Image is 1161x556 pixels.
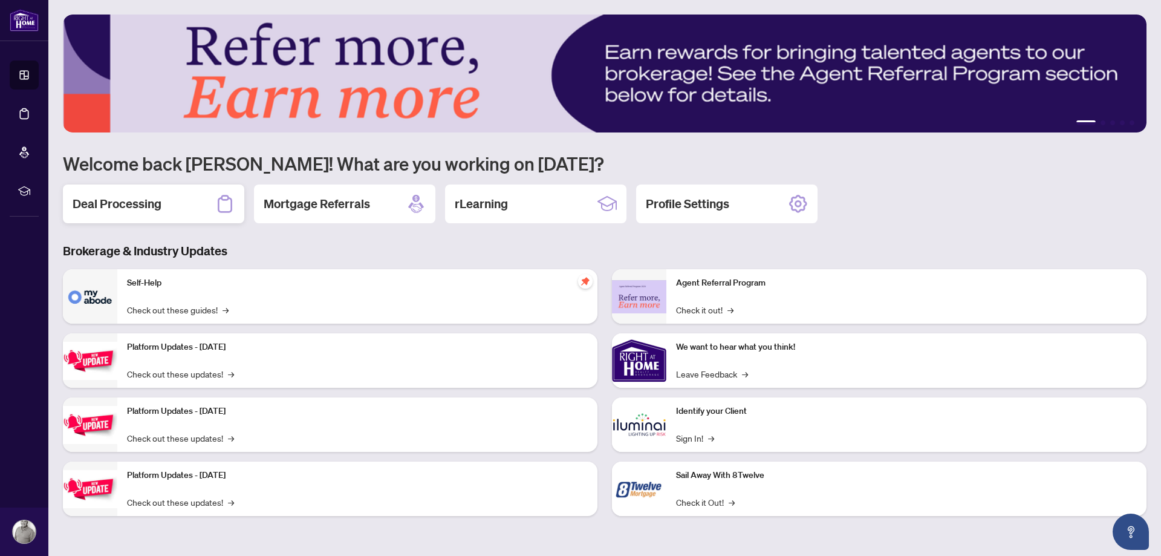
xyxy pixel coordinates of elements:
[63,342,117,380] img: Platform Updates - July 21, 2025
[1113,514,1149,550] button: Open asap
[646,195,729,212] h2: Profile Settings
[612,333,666,388] img: We want to hear what you think!
[127,276,588,290] p: Self-Help
[63,406,117,444] img: Platform Updates - July 8, 2025
[676,469,1137,482] p: Sail Away With 8Twelve
[729,495,735,509] span: →
[1076,120,1096,125] button: 1
[127,303,229,316] a: Check out these guides!→
[578,274,593,289] span: pushpin
[742,367,748,381] span: →
[63,269,117,324] img: Self-Help
[127,367,234,381] a: Check out these updates!→
[612,280,666,313] img: Agent Referral Program
[455,195,508,212] h2: rLearning
[676,303,733,316] a: Check it out!→
[228,367,234,381] span: →
[727,303,733,316] span: →
[63,470,117,508] img: Platform Updates - June 23, 2025
[676,431,714,445] a: Sign In!→
[127,431,234,445] a: Check out these updates!→
[228,495,234,509] span: →
[223,303,229,316] span: →
[228,431,234,445] span: →
[63,15,1146,132] img: Slide 0
[63,243,1146,260] h3: Brokerage & Industry Updates
[1120,120,1125,125] button: 4
[127,469,588,482] p: Platform Updates - [DATE]
[676,405,1137,418] p: Identify your Client
[676,367,748,381] a: Leave Feedback→
[708,431,714,445] span: →
[612,462,666,516] img: Sail Away With 8Twelve
[676,341,1137,354] p: We want to hear what you think!
[127,405,588,418] p: Platform Updates - [DATE]
[13,520,36,543] img: Profile Icon
[10,9,39,31] img: logo
[127,341,588,354] p: Platform Updates - [DATE]
[1101,120,1105,125] button: 2
[264,195,370,212] h2: Mortgage Referrals
[73,195,161,212] h2: Deal Processing
[1130,120,1134,125] button: 5
[127,495,234,509] a: Check out these updates!→
[676,495,735,509] a: Check it Out!→
[63,152,1146,175] h1: Welcome back [PERSON_NAME]! What are you working on [DATE]?
[612,397,666,452] img: Identify your Client
[676,276,1137,290] p: Agent Referral Program
[1110,120,1115,125] button: 3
